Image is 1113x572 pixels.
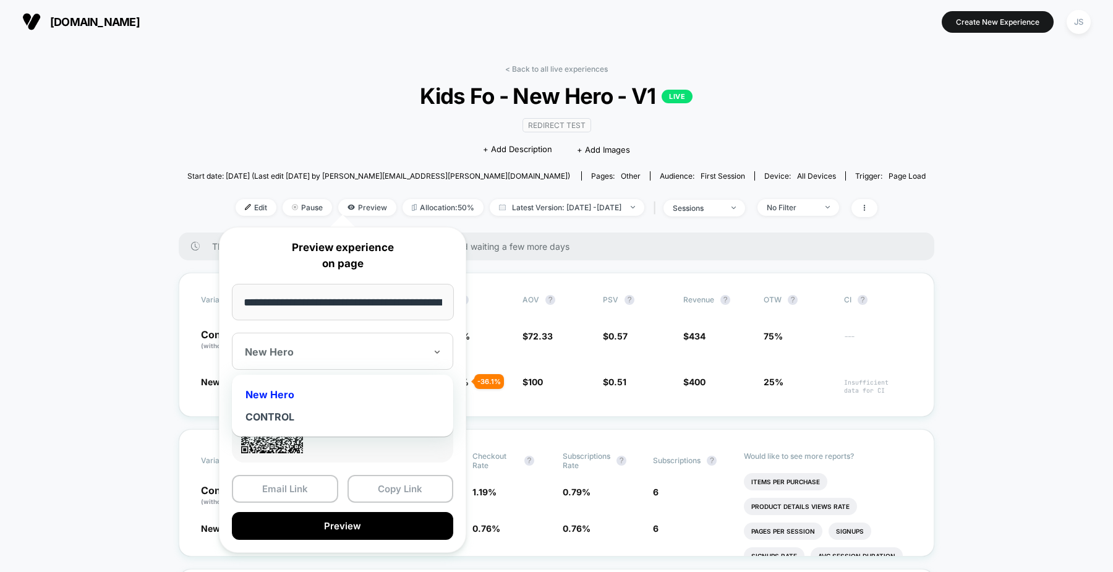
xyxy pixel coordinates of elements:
button: ? [524,456,534,466]
div: sessions [673,203,722,213]
span: 434 [689,331,706,341]
span: New Hero [201,523,242,534]
span: $ [522,331,553,341]
span: all devices [797,171,836,181]
p: Control [201,485,279,506]
span: Variation [201,451,269,470]
span: Preview [338,199,396,216]
img: Visually logo [22,12,41,31]
span: Edit [236,199,276,216]
div: Pages: [591,171,641,181]
div: - 36.1 % [474,374,504,389]
p: Preview experience on page [232,240,453,271]
p: Would like to see more reports? [744,451,913,461]
span: 0.57 [608,331,628,341]
img: end [292,204,298,210]
span: Revenue [683,295,714,304]
span: Variation [201,295,269,305]
span: | [650,199,663,217]
div: Audience: [660,171,745,181]
li: Items Per Purchase [744,473,827,490]
span: 72.33 [528,331,553,341]
span: 75% [764,331,783,341]
span: (without changes) [201,342,257,349]
span: Subscriptions Rate [563,451,610,470]
span: 6 [653,523,659,534]
div: CONTROL [238,406,447,428]
img: end [825,206,830,208]
span: There are still no statistically significant results. We recommend waiting a few more days [212,241,910,252]
button: Create New Experience [942,11,1054,33]
span: Device: [754,171,845,181]
span: Latest Version: [DATE] - [DATE] [490,199,644,216]
span: Pause [283,199,332,216]
button: ? [720,295,730,305]
span: 6 [653,487,659,497]
span: 100 [528,377,543,387]
span: $ [522,377,543,387]
li: Avg Session Duration [811,547,903,565]
button: ? [616,456,626,466]
button: ? [545,295,555,305]
span: $ [603,377,626,387]
img: end [631,206,635,208]
button: Preview [232,512,453,540]
span: $ [683,377,706,387]
button: Copy Link [348,475,454,503]
span: 0.79 % [563,487,591,497]
span: Insufficient data for CI [844,378,912,395]
li: Signups Rate [744,547,804,565]
img: end [731,207,736,209]
span: Redirect Test [522,118,591,132]
div: No Filter [767,203,816,212]
span: $ [603,331,628,341]
span: New Hero [201,377,242,387]
span: + Add Images [577,145,630,155]
span: 0.76 % [472,523,500,534]
span: 0.51 [608,377,626,387]
span: 0.76 % [563,523,591,534]
span: OTW [764,295,832,305]
span: other [621,171,641,181]
span: Start date: [DATE] (Last edit [DATE] by [PERSON_NAME][EMAIL_ADDRESS][PERSON_NAME][DOMAIN_NAME]) [187,171,570,181]
span: [DOMAIN_NAME] [50,15,140,28]
span: PSV [603,295,618,304]
button: ? [858,295,868,305]
button: ? [788,295,798,305]
span: 1.19 % [472,487,497,497]
button: [DOMAIN_NAME] [19,12,143,32]
span: (without changes) [201,498,257,505]
span: --- [844,333,912,351]
span: AOV [522,295,539,304]
span: CI [844,295,912,305]
li: Signups [829,523,871,540]
button: Email Link [232,475,338,503]
li: Product Details Views Rate [744,498,857,515]
div: JS [1067,10,1091,34]
span: 25% [764,377,783,387]
img: edit [245,204,251,210]
div: Trigger: [855,171,926,181]
span: Page Load [889,171,926,181]
span: 400 [689,377,706,387]
span: Allocation: 50% [403,199,484,216]
span: Subscriptions [653,456,701,465]
span: Checkout Rate [472,451,518,470]
li: Pages Per Session [744,523,822,540]
p: LIVE [662,90,693,103]
span: $ [683,331,706,341]
span: Kids Fo - New Hero - V1 [224,83,889,109]
img: rebalance [412,204,417,211]
button: ? [707,456,717,466]
button: JS [1063,9,1094,35]
a: < Back to all live experiences [505,64,608,74]
p: Control [201,330,269,351]
button: ? [625,295,634,305]
div: New Hero [238,383,447,406]
img: calendar [499,204,506,210]
span: + Add Description [483,143,552,156]
span: First Session [701,171,745,181]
